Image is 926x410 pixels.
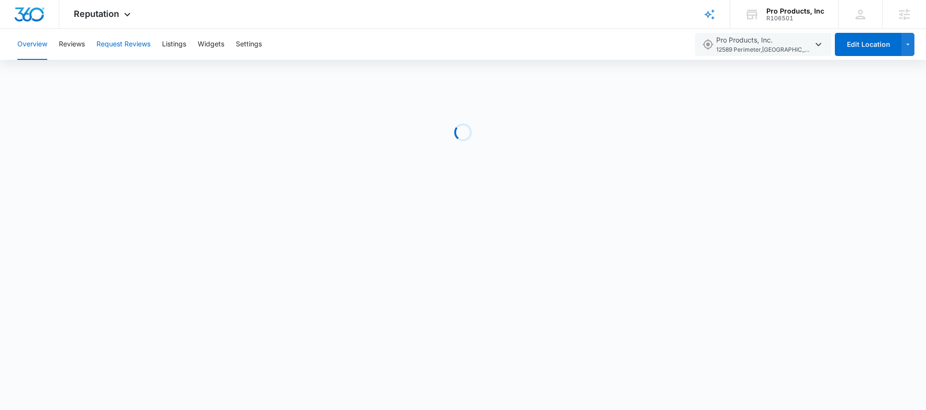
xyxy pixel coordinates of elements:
button: Listings [162,29,186,60]
span: Reputation [74,9,119,19]
span: 12589 Perimeter , [GEOGRAPHIC_DATA] , [GEOGRAPHIC_DATA] [716,45,813,55]
button: Widgets [198,29,224,60]
div: account id [766,15,824,22]
button: Edit Location [835,33,901,56]
span: Pro Products, Inc. [716,35,813,55]
button: Settings [236,29,262,60]
div: account name [766,7,824,15]
button: Overview [17,29,47,60]
button: Request Reviews [96,29,150,60]
button: Reviews [59,29,85,60]
button: Pro Products, Inc.12589 Perimeter,[GEOGRAPHIC_DATA],[GEOGRAPHIC_DATA] [695,33,831,56]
